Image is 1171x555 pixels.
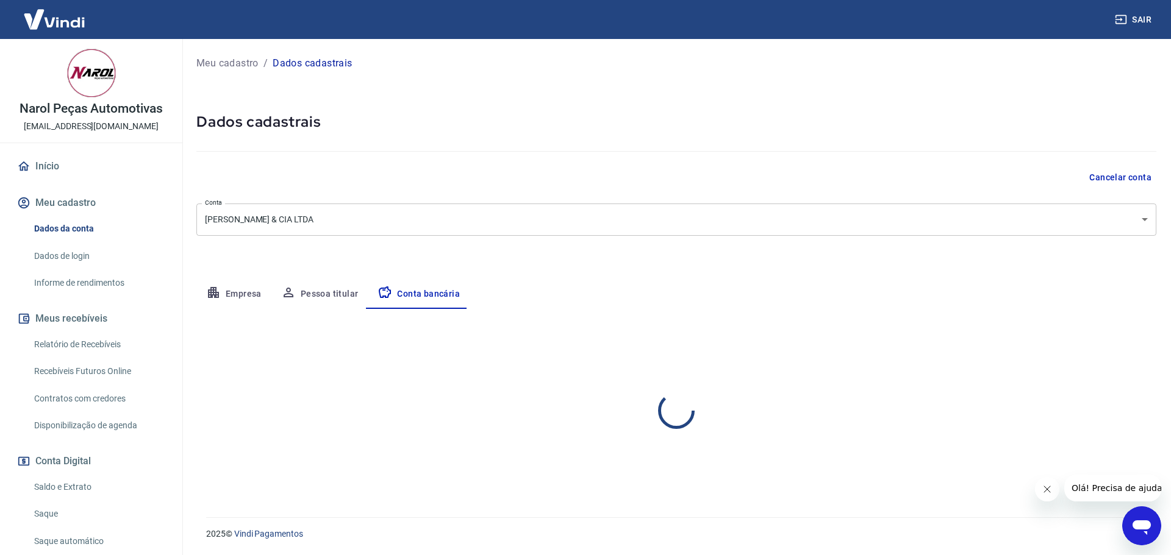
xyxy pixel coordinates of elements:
h5: Dados cadastrais [196,112,1156,132]
button: Sair [1112,9,1156,31]
a: Relatório de Recebíveis [29,332,168,357]
a: Saque automático [29,529,168,554]
a: Dados de login [29,244,168,269]
iframe: Mensagem da empresa [1064,475,1161,501]
a: Recebíveis Futuros Online [29,359,168,384]
a: Contratos com credores [29,386,168,411]
button: Conta Digital [15,448,168,475]
button: Meus recebíveis [15,305,168,332]
p: 2025 © [206,528,1142,540]
a: Disponibilização de agenda [29,413,168,438]
p: Narol Peças Automotivas [20,102,163,115]
button: Cancelar conta [1084,166,1156,189]
iframe: Botão para abrir a janela de mensagens [1122,506,1161,545]
a: Meu cadastro [196,56,259,71]
img: 4261cb59-7e4c-4078-b989-a0081ef23a75.jpeg [67,49,116,97]
a: Início [15,153,168,180]
a: Vindi Pagamentos [234,529,303,539]
a: Informe de rendimentos [29,270,168,295]
a: Saldo e Extrato [29,475,168,500]
p: Dados cadastrais [273,56,352,71]
span: Olá! Precisa de ajuda? [7,9,102,18]
div: [PERSON_NAME] & CIA LTDA [196,203,1156,236]
iframe: Fechar mensagem [1035,477,1059,501]
label: Conta [205,198,222,207]
p: / [263,56,268,71]
a: Saque [29,501,168,526]
button: Pessoa titular [271,280,368,309]
button: Meu cadastro [15,189,168,216]
button: Empresa [196,280,271,309]
a: Dados da conta [29,216,168,241]
button: Conta bancária [368,280,470,309]
p: [EMAIL_ADDRESS][DOMAIN_NAME] [24,120,159,133]
img: Vindi [15,1,94,38]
